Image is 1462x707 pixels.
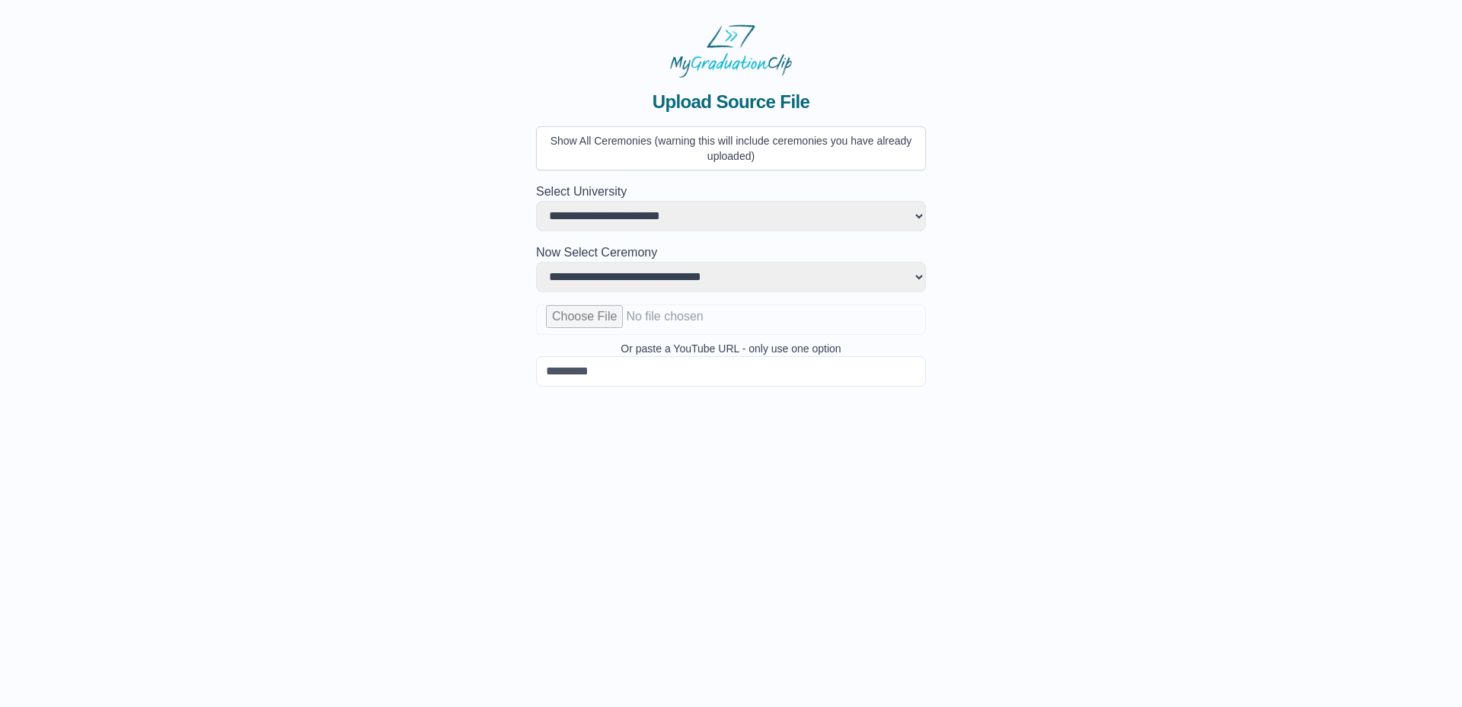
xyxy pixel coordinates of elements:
[653,90,810,114] span: Upload Source File
[536,183,926,201] h2: Select University
[536,244,926,262] h2: Now Select Ceremony
[536,341,926,356] p: Or paste a YouTube URL - only use one option
[670,24,792,78] img: MyGraduationClip
[536,126,926,170] button: Show All Ceremonies (warning this will include ceremonies you have already uploaded)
